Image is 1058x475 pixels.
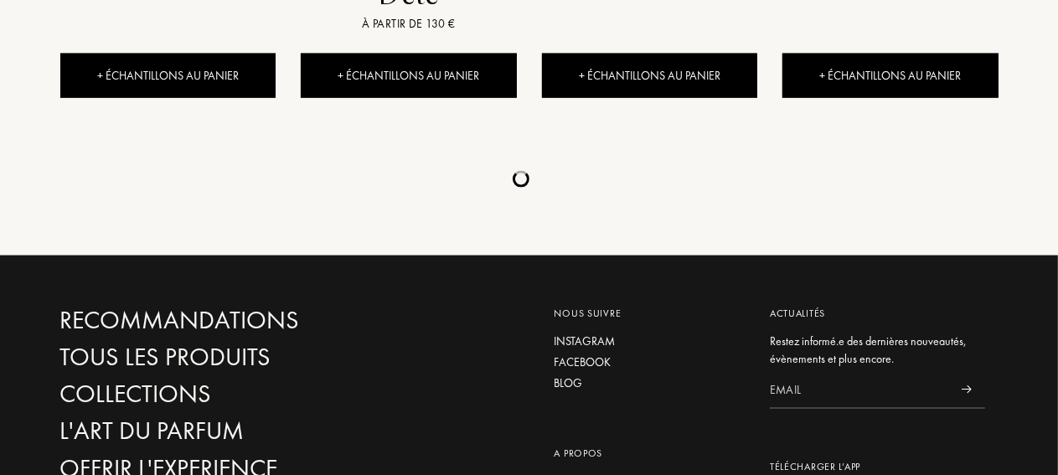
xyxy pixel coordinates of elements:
input: Email [770,371,948,409]
img: news_send.svg [962,385,973,394]
a: Facebook [554,354,745,371]
div: + Échantillons au panier [301,54,517,98]
a: L'Art du Parfum [60,416,356,446]
div: Nous suivre [554,306,745,321]
div: Actualités [770,306,986,321]
div: + Échantillons au panier [782,54,999,98]
div: Télécharger L’app [770,459,986,474]
a: Instagram [554,333,745,350]
a: Blog [554,374,745,392]
div: Restez informé.e des dernières nouveautés, évènements et plus encore. [770,333,986,368]
div: À partir de 130 € [307,15,510,33]
a: Recommandations [60,306,356,335]
a: Tous les produits [60,343,356,372]
div: + Échantillons au panier [60,54,276,98]
div: + Échantillons au panier [542,54,758,98]
a: Collections [60,379,356,409]
div: A propos [554,446,745,461]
